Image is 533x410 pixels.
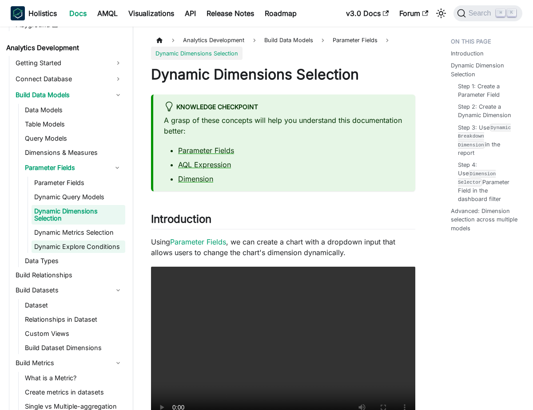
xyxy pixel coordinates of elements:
[434,6,448,20] button: Switch between dark and light mode (currently light mode)
[4,42,125,54] a: Analytics Development
[22,104,125,116] a: Data Models
[22,342,125,354] a: Build Dataset Dimensions
[151,237,415,258] p: Using , we can create a chart with a dropdown input that allows users to change the chart's dimen...
[92,6,123,20] a: AMQL
[260,34,318,47] span: Build Data Models
[170,237,226,246] a: Parameter Fields
[13,269,125,281] a: Build Relationships
[451,207,519,233] a: Advanced: Dimension selection across multiple models
[458,170,496,186] code: Dimension Selector
[32,226,125,239] a: Dynamic Metrics Selection
[13,72,125,86] a: Connect Database
[22,118,125,130] a: Table Models
[22,313,125,326] a: Relationships in Dataset
[164,115,405,136] p: A grasp of these concepts will help you understand this documentation better:
[151,34,415,60] nav: Breadcrumbs
[341,6,394,20] a: v3.0 Docs
[466,9,497,17] span: Search
[151,66,415,83] h1: Dynamic Dimensions Selection
[201,6,259,20] a: Release Notes
[178,146,234,155] a: Parameter Fields
[22,372,125,384] a: What is a Metric?
[13,88,125,102] a: Build Data Models
[333,37,378,43] span: Parameter Fields
[453,5,522,21] button: Search (Command+K)
[13,356,125,370] a: Build Metrics
[11,6,57,20] a: HolisticsHolistics
[32,177,125,189] a: Parameter Fields
[64,6,92,20] a: Docs
[22,255,125,267] a: Data Types
[507,9,516,17] kbd: K
[151,213,415,229] h2: Introduction
[151,34,168,47] a: Home page
[259,6,302,20] a: Roadmap
[22,146,125,159] a: Dimensions & Measures
[458,123,515,158] a: Step 3: UseDynamic Breakdown Dimensionin the report
[22,327,125,340] a: Custom Views
[179,6,201,20] a: API
[13,56,125,70] a: Getting Started
[178,174,213,183] a: Dimension
[32,205,125,225] a: Dynamic Dimensions Selection
[123,6,179,20] a: Visualizations
[458,82,515,99] a: Step 1: Create a Parameter Field
[394,6,434,20] a: Forum
[451,49,484,58] a: Introduction
[22,161,109,175] a: Parameter Fields
[178,160,231,169] a: AQL Expression
[458,102,515,119] a: Step 2: Create a Dynamic Dimension
[451,61,519,78] a: Dynamic Dimension Selection
[109,161,125,175] button: Collapse sidebar category 'Parameter Fields'
[22,299,125,311] a: Dataset
[22,132,125,145] a: Query Models
[151,47,243,59] span: Dynamic Dimensions Selection
[328,34,382,47] a: Parameter Fields
[458,124,511,149] code: Dynamic Breakdown Dimension
[28,8,57,19] b: Holistics
[164,102,405,113] div: knowledge checkpoint
[32,191,125,203] a: Dynamic Query Models
[13,283,125,297] a: Build Datasets
[11,6,25,20] img: Holistics
[179,34,249,47] span: Analytics Development
[22,386,125,398] a: Create metrics in datasets
[32,240,125,253] a: Dynamic Explore Conditions
[458,161,515,203] a: Step 4: UseDimension SelectorParameter Field in the dashboard filter
[496,9,505,17] kbd: ⌘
